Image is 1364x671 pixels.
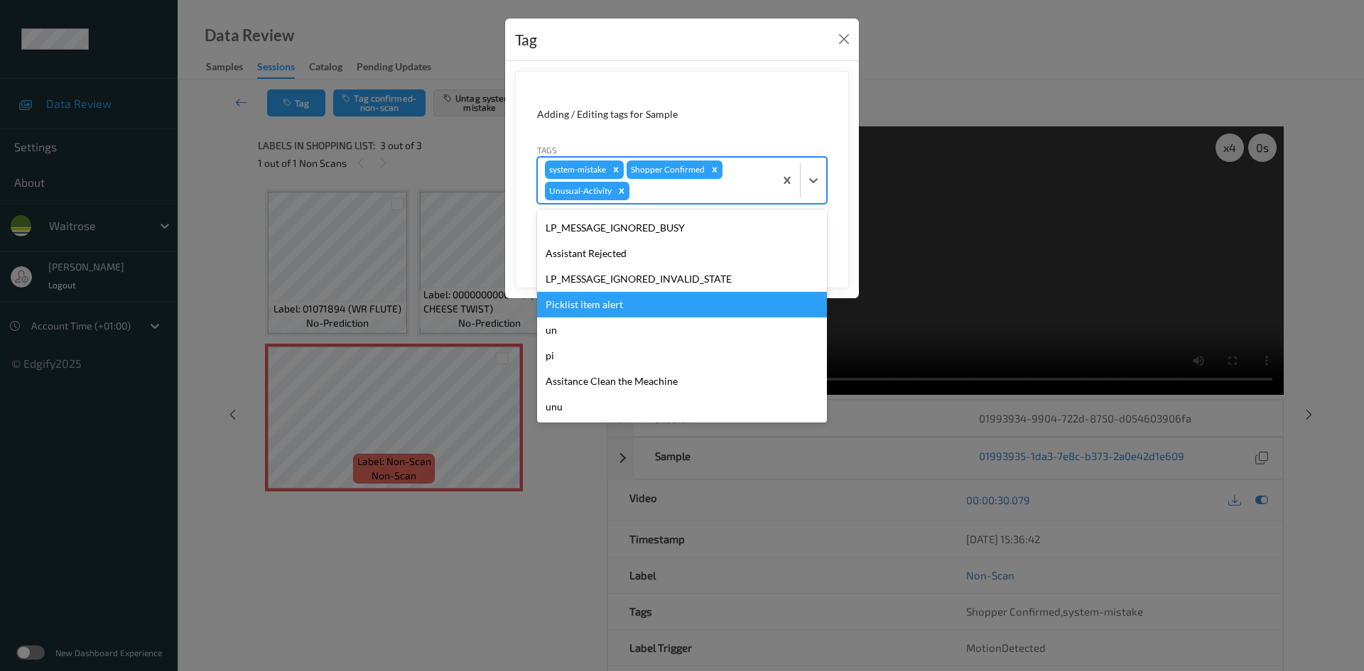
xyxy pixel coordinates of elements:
div: Adding / Editing tags for Sample [537,107,827,121]
div: unu [537,394,827,420]
div: Shopper Confirmed [627,160,707,179]
div: Assitance Clean the Meachine [537,369,827,394]
label: Tags [537,143,557,156]
div: Remove system-mistake [608,160,624,179]
div: Remove Unusual-Activity [614,182,629,200]
div: Picklist item alert [537,292,827,317]
div: LP_MESSAGE_IGNORED_BUSY [537,215,827,241]
div: Remove Shopper Confirmed [707,160,722,179]
div: Unusual-Activity [545,182,614,200]
div: system-mistake [545,160,608,179]
div: LP_MESSAGE_IGNORED_INVALID_STATE [537,266,827,292]
div: un [537,317,827,343]
div: Tag [515,28,537,51]
button: Close [834,29,854,49]
div: pi [537,343,827,369]
div: Assistant Rejected [537,241,827,266]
